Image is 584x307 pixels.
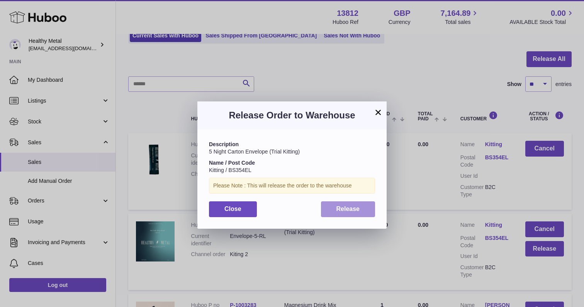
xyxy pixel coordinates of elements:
strong: Description [209,141,239,147]
button: × [373,108,383,117]
button: Release [321,201,375,217]
h3: Release Order to Warehouse [209,109,375,121]
span: 5 Night Carton Envelope (Trial Kitting) [209,148,300,155]
span: Kitting / BS354EL [209,167,251,173]
span: Close [224,206,241,212]
button: Close [209,201,257,217]
span: Release [336,206,360,212]
strong: Name / Post Code [209,160,255,166]
div: Please Note : This will release the order to the warehouse [209,178,375,194]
